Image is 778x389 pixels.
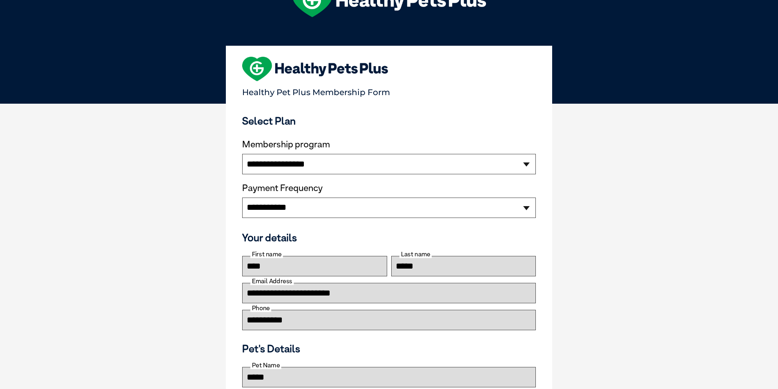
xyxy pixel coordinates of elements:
[242,231,536,244] h3: Your details
[242,115,536,127] h3: Select Plan
[239,342,539,355] h3: Pet's Details
[242,139,536,150] label: Membership program
[242,84,536,97] p: Healthy Pet Plus Membership Form
[250,305,271,312] label: Phone
[242,57,388,81] img: heart-shape-hpp-logo-large.png
[399,251,432,258] label: Last name
[250,278,294,285] label: Email Address
[242,183,323,193] label: Payment Frequency
[250,251,283,258] label: First name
